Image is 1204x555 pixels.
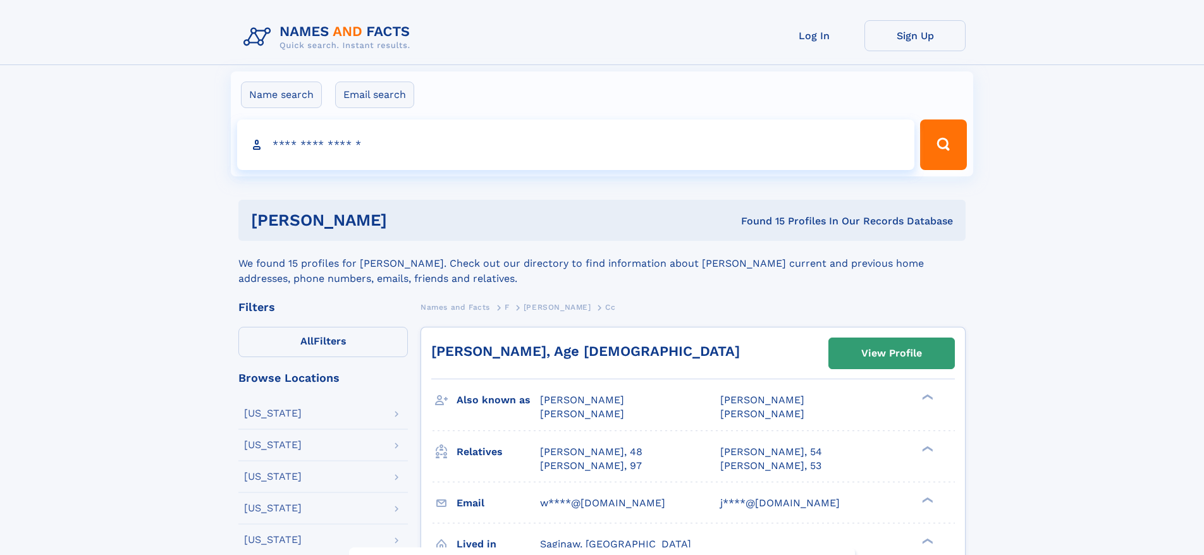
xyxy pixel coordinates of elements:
[720,394,804,406] span: [PERSON_NAME]
[457,534,540,555] h3: Lived in
[720,408,804,420] span: [PERSON_NAME]
[237,119,914,170] input: search input
[241,82,322,108] label: Name search
[524,303,591,312] span: [PERSON_NAME]
[524,299,591,315] a: [PERSON_NAME]
[540,538,691,550] span: Saginaw, [GEOGRAPHIC_DATA]
[829,338,954,369] a: View Profile
[920,119,967,170] button: Search Button
[720,459,821,473] a: [PERSON_NAME], 53
[605,303,615,312] span: Cc
[431,343,740,359] a: [PERSON_NAME], Age [DEMOGRAPHIC_DATA]
[238,20,421,54] img: Logo Names and Facts
[505,299,510,315] a: F
[457,389,540,411] h3: Also known as
[564,214,953,228] div: Found 15 Profiles In Our Records Database
[238,302,408,313] div: Filters
[457,492,540,514] h3: Email
[505,303,510,312] span: F
[763,20,864,51] a: Log In
[864,20,966,51] a: Sign Up
[244,535,302,545] div: [US_STATE]
[421,299,490,315] a: Names and Facts
[238,372,408,384] div: Browse Locations
[720,445,822,459] a: [PERSON_NAME], 54
[300,335,314,347] span: All
[919,444,935,453] div: ❯
[861,339,922,368] div: View Profile
[251,212,564,228] h1: [PERSON_NAME]
[919,393,935,401] div: ❯
[540,394,624,406] span: [PERSON_NAME]
[919,537,935,545] div: ❯
[540,408,624,420] span: [PERSON_NAME]
[238,327,408,357] label: Filters
[244,472,302,482] div: [US_STATE]
[540,459,642,473] a: [PERSON_NAME], 97
[540,445,642,459] a: [PERSON_NAME], 48
[335,82,414,108] label: Email search
[919,496,935,504] div: ❯
[244,408,302,418] div: [US_STATE]
[244,503,302,513] div: [US_STATE]
[238,241,966,286] div: We found 15 profiles for [PERSON_NAME]. Check out our directory to find information about [PERSON...
[244,440,302,450] div: [US_STATE]
[457,441,540,463] h3: Relatives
